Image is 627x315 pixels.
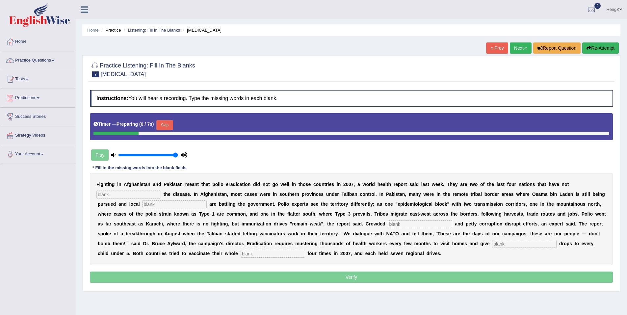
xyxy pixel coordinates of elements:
[248,182,251,187] b: n
[244,192,247,197] b: c
[237,182,240,187] b: c
[164,192,165,197] b: t
[376,192,377,197] b: .
[172,182,173,187] b: i
[260,192,263,197] b: w
[153,182,156,187] b: a
[296,192,299,197] b: n
[103,182,106,187] b: h
[192,182,195,187] b: a
[118,182,121,187] b: n
[306,192,309,197] b: o
[387,182,388,187] b: t
[197,182,199,187] b: t
[385,182,387,187] b: l
[180,182,183,187] b: n
[176,182,177,187] b: t
[142,200,207,208] input: blank
[432,182,435,187] b: w
[90,61,195,77] h2: Practice Listening: Fill In The Blanks
[304,192,306,197] b: r
[240,182,242,187] b: a
[510,42,532,54] a: Next »
[405,182,407,187] b: t
[562,182,565,187] b: n
[218,192,220,197] b: s
[308,182,311,187] b: e
[200,192,203,197] b: A
[140,182,141,187] b: i
[450,182,453,187] b: h
[383,182,385,187] b: a
[0,108,75,124] a: Success Stories
[313,182,316,187] b: c
[537,182,539,187] b: t
[177,192,180,197] b: s
[413,192,416,197] b: a
[369,182,371,187] b: r
[394,182,395,187] b: r
[368,192,370,197] b: t
[306,182,308,187] b: s
[165,192,168,197] b: h
[405,192,406,197] b: ,
[471,182,475,187] b: w
[507,182,509,187] b: f
[511,182,514,187] b: u
[332,192,335,197] b: d
[509,182,511,187] b: o
[346,182,349,187] b: 0
[448,192,450,197] b: e
[213,192,216,197] b: n
[265,182,268,187] b: o
[487,182,489,187] b: t
[176,192,177,197] b: i
[156,120,173,130] button: Skip
[117,121,138,127] b: Preparing
[415,182,416,187] b: i
[338,182,341,187] b: n
[554,182,557,187] b: v
[242,182,244,187] b: t
[245,182,248,187] b: o
[366,182,369,187] b: o
[453,182,455,187] b: e
[480,182,483,187] b: o
[244,182,245,187] b: i
[337,182,338,187] b: i
[181,27,222,33] li: [MEDICAL_DATA]
[412,182,415,187] b: a
[409,192,413,197] b: m
[177,182,180,187] b: a
[428,182,429,187] b: t
[328,182,329,187] b: i
[431,192,434,197] b: e
[362,192,365,197] b: o
[443,182,444,187] b: .
[324,182,326,187] b: t
[521,182,524,187] b: a
[549,182,552,187] b: h
[455,182,458,187] b: y
[567,182,569,187] b: t
[222,192,224,197] b: a
[443,192,445,197] b: t
[164,182,167,187] b: P
[331,182,334,187] b: s
[539,182,542,187] b: h
[249,192,252,197] b: s
[409,182,412,187] b: s
[144,182,145,187] b: t
[440,182,443,187] b: k
[372,182,375,187] b: d
[106,182,108,187] b: t
[491,182,494,187] b: e
[475,182,478,187] b: o
[238,192,240,197] b: s
[224,192,227,197] b: n
[100,182,103,187] b: g
[206,182,208,187] b: a
[321,192,324,197] b: s
[316,182,319,187] b: o
[212,182,215,187] b: p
